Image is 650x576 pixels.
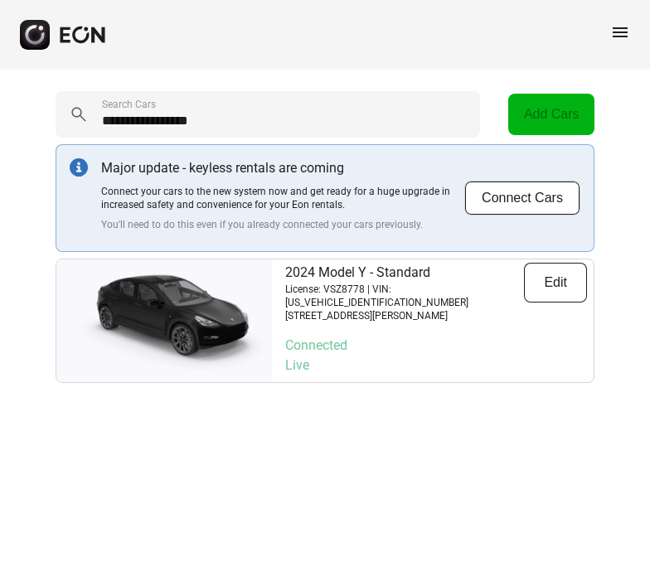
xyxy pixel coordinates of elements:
[101,158,464,178] p: Major update - keyless rentals are coming
[285,356,587,375] p: Live
[101,185,464,211] p: Connect your cars to the new system now and get ready for a huge upgrade in increased safety and ...
[101,218,464,231] p: You'll need to do this even if you already connected your cars previously.
[285,283,524,309] p: License: VSZ8778 | VIN: [US_VEHICLE_IDENTIFICATION_NUMBER]
[102,98,156,111] label: Search Cars
[610,22,630,42] span: menu
[56,267,272,375] img: car
[524,263,587,303] button: Edit
[285,309,524,322] p: [STREET_ADDRESS][PERSON_NAME]
[70,158,88,177] img: info
[285,336,587,356] p: Connected
[464,181,580,215] button: Connect Cars
[285,263,524,283] p: 2024 Model Y - Standard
